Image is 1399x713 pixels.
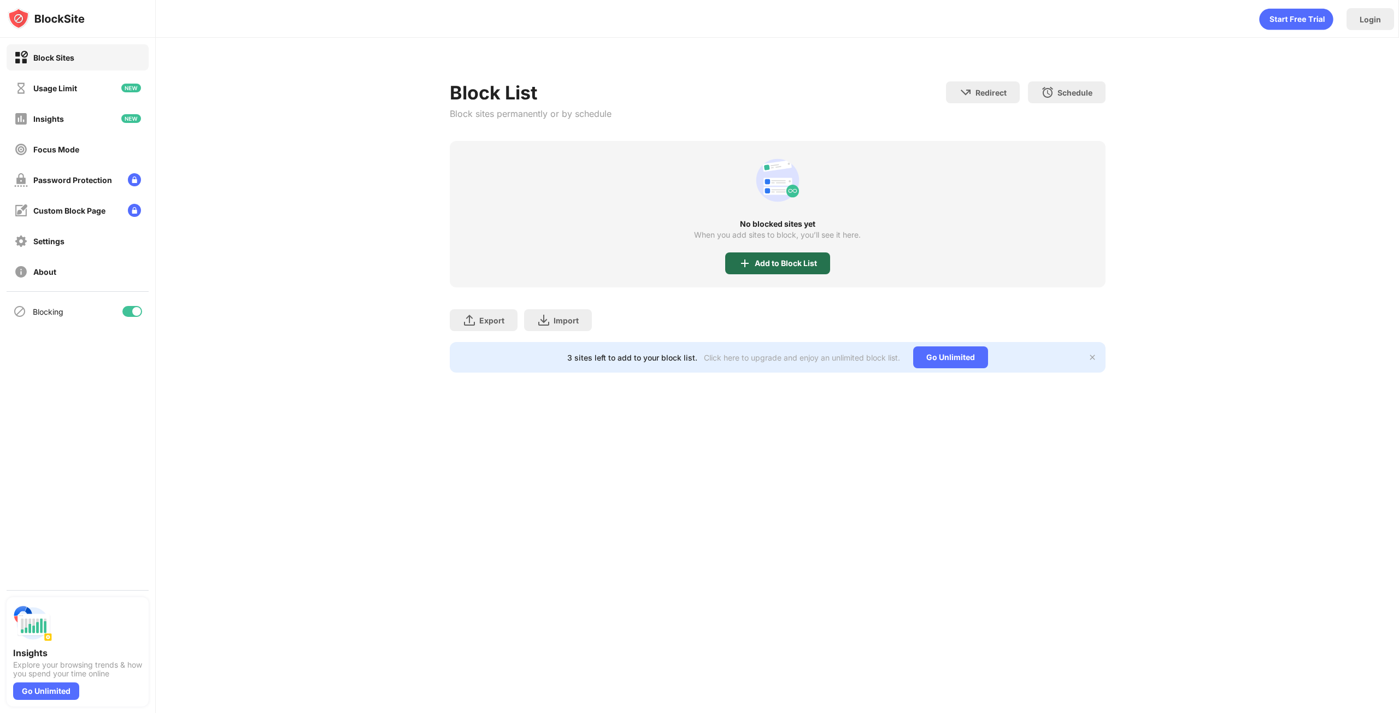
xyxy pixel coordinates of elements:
[450,81,612,104] div: Block List
[1360,15,1381,24] div: Login
[975,88,1007,97] div: Redirect
[567,353,697,362] div: 3 sites left to add to your block list.
[33,237,64,246] div: Settings
[450,108,612,119] div: Block sites permanently or by schedule
[121,114,141,123] img: new-icon.svg
[13,682,79,700] div: Go Unlimited
[479,316,504,325] div: Export
[13,604,52,643] img: push-insights.svg
[33,53,74,62] div: Block Sites
[128,204,141,217] img: lock-menu.svg
[33,267,56,276] div: About
[1088,353,1097,362] img: x-button.svg
[913,346,988,368] div: Go Unlimited
[554,316,579,325] div: Import
[14,173,28,187] img: password-protection-off.svg
[13,661,142,678] div: Explore your browsing trends & how you spend your time online
[33,206,105,215] div: Custom Block Page
[33,175,112,185] div: Password Protection
[694,231,861,239] div: When you add sites to block, you’ll see it here.
[751,154,804,207] div: animation
[755,259,817,268] div: Add to Block List
[13,305,26,318] img: blocking-icon.svg
[14,234,28,248] img: settings-off.svg
[14,265,28,279] img: about-off.svg
[13,647,142,658] div: Insights
[14,51,28,64] img: block-on.svg
[121,84,141,92] img: new-icon.svg
[33,307,63,316] div: Blocking
[704,353,900,362] div: Click here to upgrade and enjoy an unlimited block list.
[33,114,64,123] div: Insights
[14,81,28,95] img: time-usage-off.svg
[33,145,79,154] div: Focus Mode
[14,204,28,217] img: customize-block-page-off.svg
[8,8,85,30] img: logo-blocksite.svg
[14,112,28,126] img: insights-off.svg
[1057,88,1092,97] div: Schedule
[1259,8,1333,30] div: animation
[128,173,141,186] img: lock-menu.svg
[450,220,1106,228] div: No blocked sites yet
[33,84,77,93] div: Usage Limit
[14,143,28,156] img: focus-off.svg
